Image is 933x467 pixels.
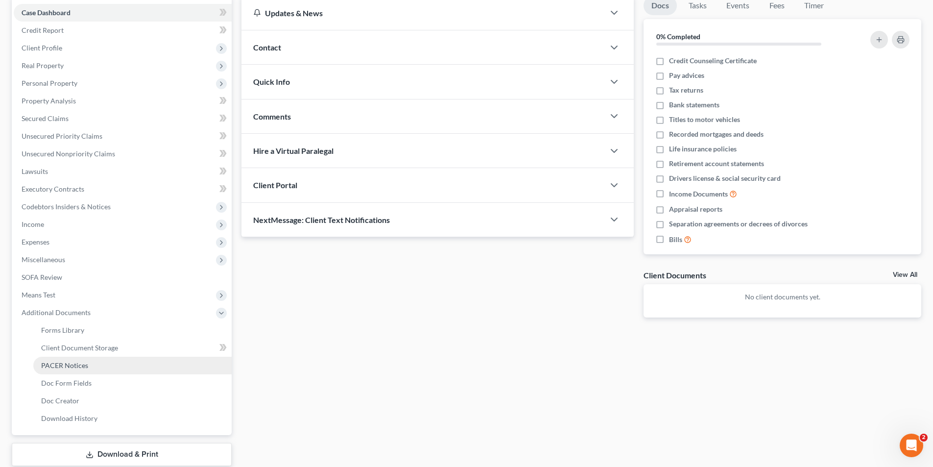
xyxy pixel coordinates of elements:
[22,273,62,281] span: SOFA Review
[253,77,290,86] span: Quick Info
[22,44,62,52] span: Client Profile
[22,202,111,211] span: Codebtors Insiders & Notices
[893,271,917,278] a: View All
[14,269,232,286] a: SOFA Review
[22,167,48,175] span: Lawsuits
[14,145,232,163] a: Unsecured Nonpriority Claims
[669,129,764,139] span: Recorded mortgages and deeds
[644,270,706,280] div: Client Documents
[669,159,764,169] span: Retirement account statements
[669,235,682,245] span: Bills
[253,8,593,18] div: Updates & News
[669,144,737,154] span: Life insurance policies
[22,61,64,70] span: Real Property
[22,79,77,87] span: Personal Property
[14,92,232,110] a: Property Analysis
[33,321,232,339] a: Forms Library
[669,85,703,95] span: Tax returns
[41,361,88,369] span: PACER Notices
[253,180,297,190] span: Client Portal
[22,149,115,158] span: Unsecured Nonpriority Claims
[14,180,232,198] a: Executory Contracts
[669,189,728,199] span: Income Documents
[669,173,781,183] span: Drivers license & social security card
[669,219,808,229] span: Separation agreements or decrees of divorces
[669,204,722,214] span: Appraisal reports
[14,4,232,22] a: Case Dashboard
[22,132,102,140] span: Unsecured Priority Claims
[669,115,740,124] span: Titles to motor vehicles
[22,291,55,299] span: Means Test
[253,215,390,224] span: NextMessage: Client Text Notifications
[33,339,232,357] a: Client Document Storage
[22,26,64,34] span: Credit Report
[14,110,232,127] a: Secured Claims
[920,434,928,442] span: 2
[33,410,232,427] a: Download History
[33,357,232,374] a: PACER Notices
[41,326,84,334] span: Forms Library
[14,163,232,180] a: Lawsuits
[656,32,700,41] strong: 0% Completed
[41,344,118,352] span: Client Document Storage
[651,292,913,302] p: No client documents yet.
[253,146,334,155] span: Hire a Virtual Paralegal
[22,8,71,17] span: Case Dashboard
[669,71,704,80] span: Pay advices
[22,308,91,317] span: Additional Documents
[41,379,92,387] span: Doc Form Fields
[669,100,719,110] span: Bank statements
[669,56,757,66] span: Credit Counseling Certificate
[12,443,232,466] a: Download & Print
[253,112,291,121] span: Comments
[22,185,84,193] span: Executory Contracts
[22,238,49,246] span: Expenses
[22,220,44,228] span: Income
[22,114,69,123] span: Secured Claims
[14,127,232,145] a: Unsecured Priority Claims
[33,374,232,392] a: Doc Form Fields
[41,396,79,405] span: Doc Creator
[22,255,65,264] span: Miscellaneous
[33,392,232,410] a: Doc Creator
[41,414,97,422] span: Download History
[22,97,76,105] span: Property Analysis
[253,43,281,52] span: Contact
[14,22,232,39] a: Credit Report
[900,434,923,457] iframe: Intercom live chat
